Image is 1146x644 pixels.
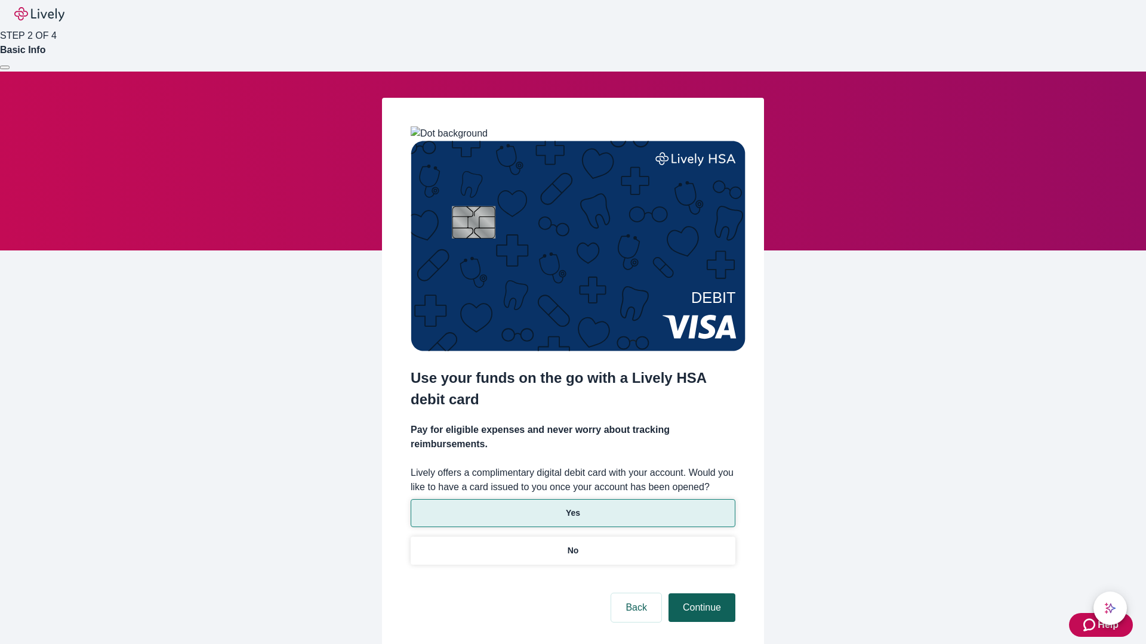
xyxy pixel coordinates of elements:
button: Zendesk support iconHelp [1069,613,1133,637]
img: Dot background [411,126,488,141]
p: Yes [566,507,580,519]
svg: Zendesk support icon [1083,618,1098,632]
button: chat [1093,592,1127,625]
button: Continue [668,593,735,622]
p: No [568,544,579,557]
button: No [411,537,735,565]
img: Lively [14,7,64,21]
label: Lively offers a complimentary digital debit card with your account. Would you like to have a card... [411,466,735,494]
h4: Pay for eligible expenses and never worry about tracking reimbursements. [411,423,735,451]
button: Yes [411,499,735,527]
span: Help [1098,618,1119,632]
img: Debit card [411,141,745,351]
h2: Use your funds on the go with a Lively HSA debit card [411,367,735,410]
button: Back [611,593,661,622]
svg: Lively AI Assistant [1104,602,1116,614]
